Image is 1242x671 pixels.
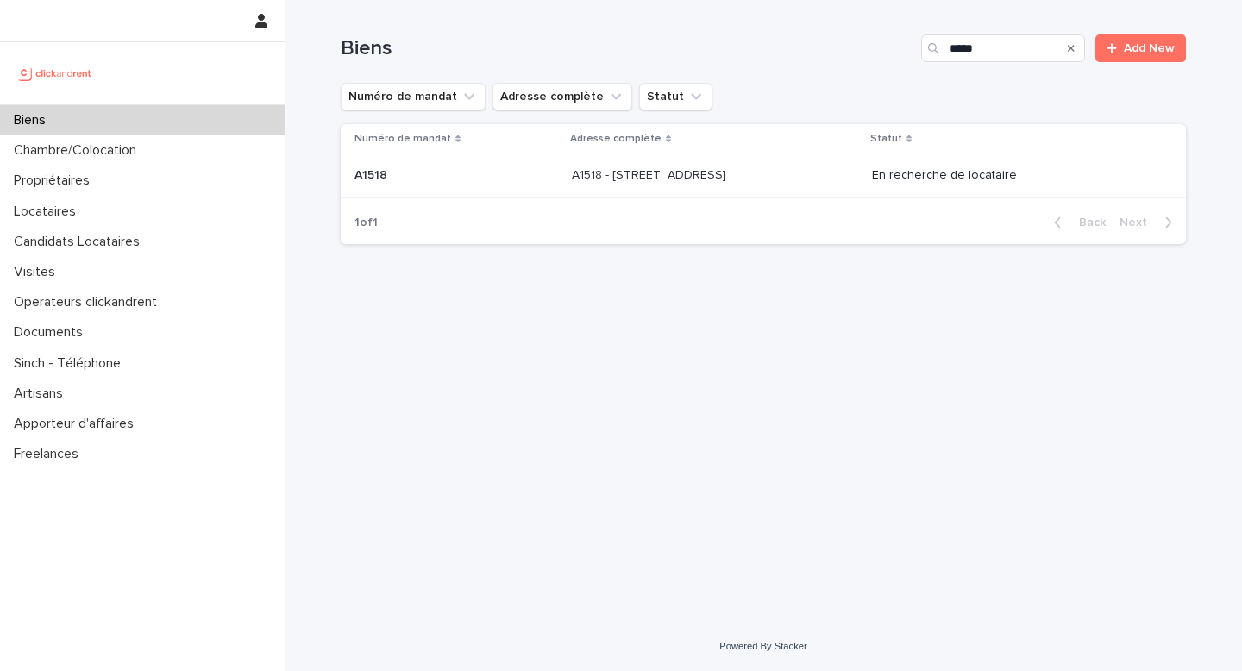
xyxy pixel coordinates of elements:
[7,264,69,280] p: Visites
[7,386,77,402] p: Artisans
[7,446,92,462] p: Freelances
[7,355,135,372] p: Sinch - Téléphone
[872,168,1158,183] p: En recherche de locataire
[1120,216,1157,229] span: Next
[14,56,97,91] img: UCB0brd3T0yccxBKYDjQ
[7,294,171,310] p: Operateurs clickandrent
[7,204,90,220] p: Locataires
[639,83,712,110] button: Statut
[7,112,60,129] p: Biens
[1113,215,1186,230] button: Next
[1040,215,1113,230] button: Back
[341,36,914,61] h1: Biens
[921,34,1085,62] input: Search
[1124,42,1175,54] span: Add New
[341,154,1186,198] tr: A1518A1518 A1518 - [STREET_ADDRESS]A1518 - [STREET_ADDRESS] En recherche de locataire
[354,165,391,183] p: A1518
[870,129,902,148] p: Statut
[572,165,730,183] p: A1518 - [STREET_ADDRESS]
[1095,34,1186,62] a: Add New
[1069,216,1106,229] span: Back
[341,202,392,244] p: 1 of 1
[492,83,632,110] button: Adresse complète
[341,83,486,110] button: Numéro de mandat
[7,234,154,250] p: Candidats Locataires
[354,129,451,148] p: Numéro de mandat
[7,172,103,189] p: Propriétaires
[7,416,147,432] p: Apporteur d'affaires
[7,142,150,159] p: Chambre/Colocation
[7,324,97,341] p: Documents
[570,129,662,148] p: Adresse complète
[719,641,806,651] a: Powered By Stacker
